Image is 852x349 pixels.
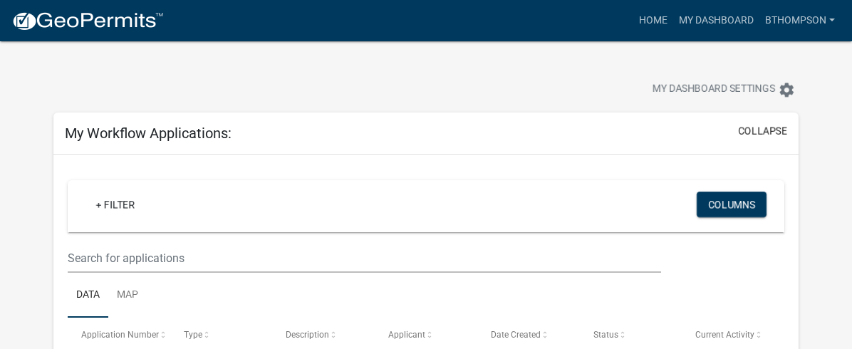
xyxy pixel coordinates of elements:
input: Search for applications [68,244,662,273]
span: Date Created [491,330,541,340]
span: Description [286,330,329,340]
a: Home [633,7,673,34]
button: collapse [738,124,787,139]
i: settings [778,81,795,98]
a: + Filter [85,192,146,217]
a: Map [108,273,147,318]
a: My Dashboard [673,7,759,34]
span: My Dashboard Settings [653,81,775,98]
a: bthompson [759,7,841,34]
span: Application Number [81,330,159,340]
span: Applicant [388,330,425,340]
span: Current Activity [695,330,754,340]
button: My Dashboard Settingssettings [641,75,806,103]
span: Status [593,330,618,340]
button: Columns [697,192,767,217]
a: Data [68,273,108,318]
h5: My Workflow Applications: [65,125,232,142]
span: Type [184,330,202,340]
